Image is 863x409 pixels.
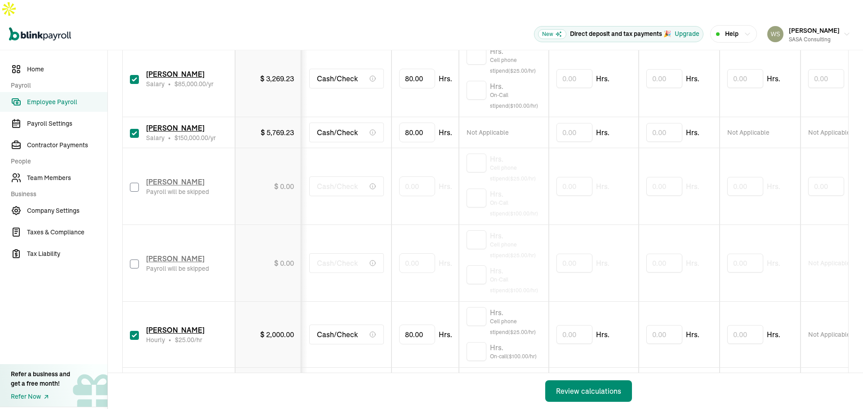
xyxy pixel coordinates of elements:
[808,177,844,196] input: 0.00
[686,258,699,268] span: Hrs.
[27,206,107,215] span: Company Settings
[646,254,682,273] input: 0.00
[646,325,682,344] input: 0.00
[280,259,294,268] span: 0.00
[317,73,358,84] span: Cash/Check
[538,29,566,39] span: New
[317,329,358,340] span: Cash/Check
[146,177,205,186] span: [PERSON_NAME]
[317,258,358,268] span: Cash/Check
[174,133,216,142] span: /yr
[570,29,671,39] p: Direct deposit and tax payments 🎉
[556,254,592,273] input: 0.00
[146,187,209,196] div: Payroll will be skipped
[146,325,205,334] span: [PERSON_NAME]
[27,141,107,150] span: Contractor Payments
[727,254,763,273] input: 0.00
[274,181,294,192] div: $
[596,127,609,138] span: Hrs.
[317,127,358,138] span: Cash/Check
[808,330,850,339] span: Not Applicable
[490,351,537,362] span: On-call ($ 100.00 /hr)
[675,29,699,39] button: Upgrade
[146,264,209,273] div: Payroll will be skipped
[789,26,840,35] span: [PERSON_NAME]
[556,386,621,396] div: Review calculations
[11,157,102,166] span: People
[11,392,70,401] a: Refer Now
[439,329,452,340] span: Hrs.
[146,123,205,132] span: [PERSON_NAME]
[27,119,107,128] span: Payroll Settings
[490,265,541,274] span: Hrs.
[280,182,294,191] span: 0.00
[596,73,609,84] span: Hrs.
[764,23,854,45] button: [PERSON_NAME]SASA Consulting
[27,65,107,74] span: Home
[266,74,294,83] span: 3,269.23
[767,258,780,268] span: Hrs.
[686,329,699,340] span: Hrs.
[399,253,435,273] input: TextInput
[725,29,738,39] span: Help
[556,69,592,88] input: 0.00
[710,25,757,43] button: Help
[27,228,107,237] span: Taxes & Compliance
[174,134,208,142] span: $
[146,70,205,79] span: [PERSON_NAME]
[490,189,541,198] span: Hrs.
[727,69,763,88] input: 0.00
[467,128,509,137] span: Not Applicable
[260,73,294,84] div: $
[146,133,165,142] span: Salary
[490,46,541,55] span: Hrs.
[596,258,609,268] span: Hrs.
[274,258,294,268] div: $
[168,79,171,88] span: •
[818,366,863,409] iframe: Chat Widget
[767,181,780,192] span: Hrs.
[686,181,699,192] span: Hrs.
[727,325,763,344] input: 0.00
[260,329,294,340] div: $
[556,123,592,142] input: 0.00
[727,128,770,137] span: Not Applicable
[490,274,541,296] span: On-Call stipend ($ 100.00 /hr)
[808,69,844,88] input: 0.00
[646,69,682,88] input: 0.00
[490,316,541,338] span: Cell phone stipend ($ 25.00 /hr)
[686,127,699,138] span: Hrs.
[11,369,70,388] div: Refer a business and get a free month!
[848,181,861,192] span: Hrs.
[808,259,850,268] span: Not Applicable
[490,90,541,111] span: On-Call stipend ($ 100.00 /hr)
[399,325,435,344] input: TextInput
[596,181,609,192] span: Hrs.
[27,249,107,259] span: Tax Liability
[556,325,592,344] input: 0.00
[490,342,537,351] span: Hrs.
[490,154,541,163] span: Hrs.
[646,177,682,196] input: 0.00
[556,177,592,196] input: 0.00
[146,254,205,263] span: [PERSON_NAME]
[490,198,541,219] span: On-Call stipend ($ 100.00 /hr)
[545,380,632,402] button: Review calculations
[767,329,780,340] span: Hrs.
[490,163,541,184] span: Cell phone stipend ($ 25.00 /hr)
[596,329,609,340] span: Hrs.
[11,81,102,90] span: Payroll
[439,258,452,268] span: Hrs.
[490,230,541,239] span: Hrs.
[261,127,294,138] div: $
[178,134,208,142] span: 150,000.00
[169,335,171,344] span: •
[727,177,763,196] input: 0.00
[175,335,202,344] span: /hr
[490,55,541,76] span: Cell phone stipend ($ 25.00 /hr)
[146,335,165,344] span: Hourly
[789,35,840,44] div: SASA Consulting
[490,307,541,316] span: Hrs.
